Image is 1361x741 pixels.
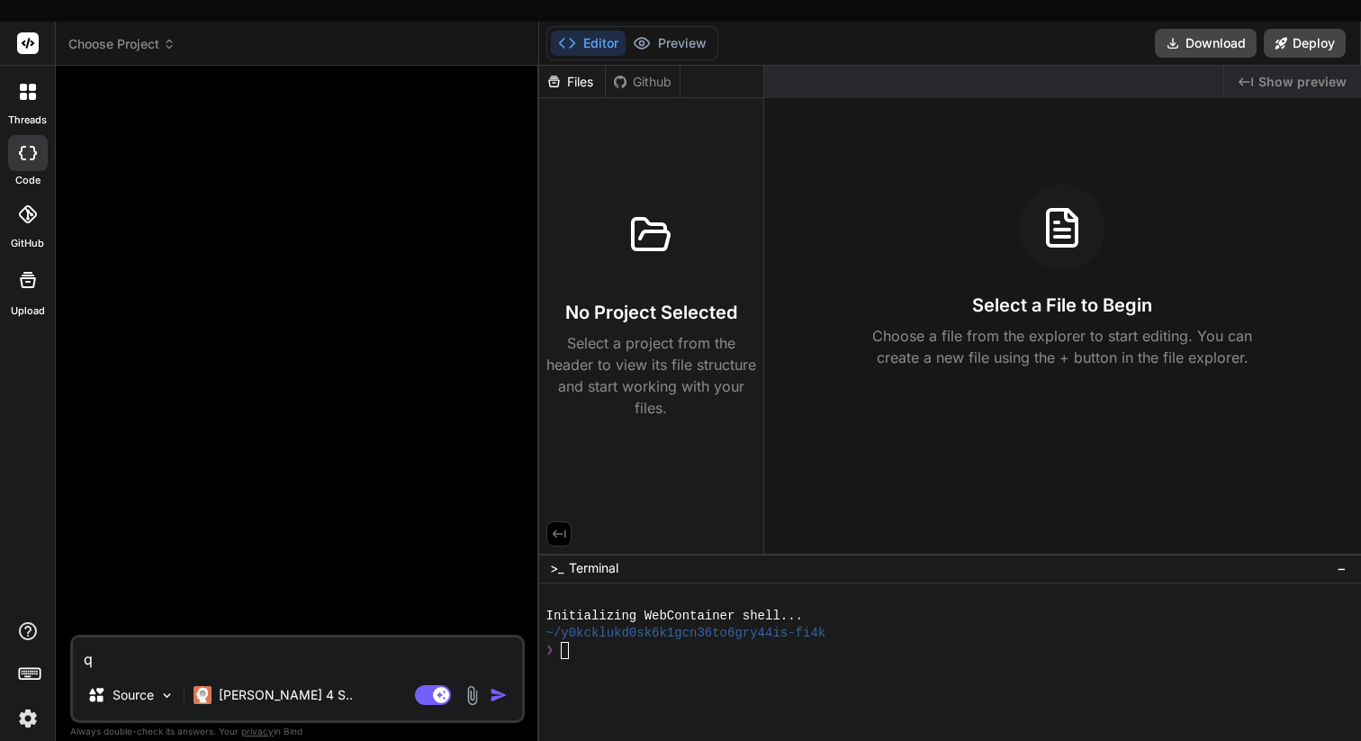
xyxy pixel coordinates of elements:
img: Pick Models [159,688,175,703]
span: ❯ [546,642,554,659]
span: ~/y0kcklukd0sk6k1gcn36to6gry44is-fi4k [546,625,826,642]
p: Source [113,686,154,704]
p: Always double-check its answers. Your in Bind [70,723,525,740]
button: Preview [626,31,714,56]
label: threads [8,113,47,128]
button: Download [1155,29,1257,58]
button: Editor [551,31,626,56]
label: Upload [11,303,45,319]
img: Claude 4 Sonnet [194,686,212,704]
span: Initializing WebContainer shell... [546,608,803,625]
p: [PERSON_NAME] 4 S.. [219,686,353,704]
img: attachment [462,685,482,706]
h3: Select a File to Begin [972,293,1152,318]
button: Deploy [1264,29,1346,58]
p: Select a project from the header to view its file structure and start working with your files. [546,332,756,419]
span: Choose Project [68,35,176,53]
div: Github [606,73,680,91]
p: Choose a file from the explorer to start editing. You can create a new file using the + button in... [861,325,1264,368]
textarea: q [73,637,522,670]
label: code [15,173,41,188]
span: Show preview [1258,73,1347,91]
img: settings [13,703,43,734]
label: GitHub [11,236,44,251]
span: Terminal [569,559,618,577]
h3: No Project Selected [565,300,737,325]
span: − [1337,559,1347,577]
span: >_ [550,559,563,577]
button: − [1333,554,1350,583]
div: Files [539,73,605,91]
span: privacy [241,726,274,736]
img: icon [490,686,508,704]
